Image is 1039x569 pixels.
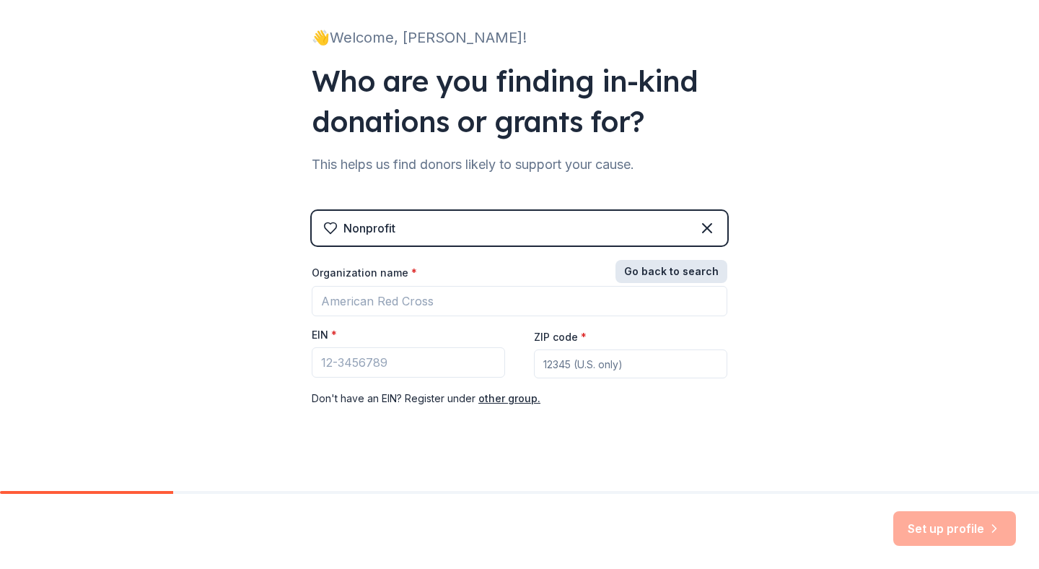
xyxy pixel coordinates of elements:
input: 12345 (U.S. only) [534,349,727,378]
div: This helps us find donors likely to support your cause. [312,153,727,176]
div: Nonprofit [343,220,395,237]
button: other group. [478,390,540,407]
div: Who are you finding in-kind donations or grants for? [312,61,727,142]
label: ZIP code [534,330,587,344]
input: American Red Cross [312,286,727,316]
div: Don ' t have an EIN? Register under [312,390,727,407]
label: Organization name [312,266,417,280]
input: 12-3456789 [312,347,505,378]
div: 👋 Welcome, [PERSON_NAME]! [312,26,727,49]
button: Go back to search [615,260,727,283]
label: EIN [312,328,337,342]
